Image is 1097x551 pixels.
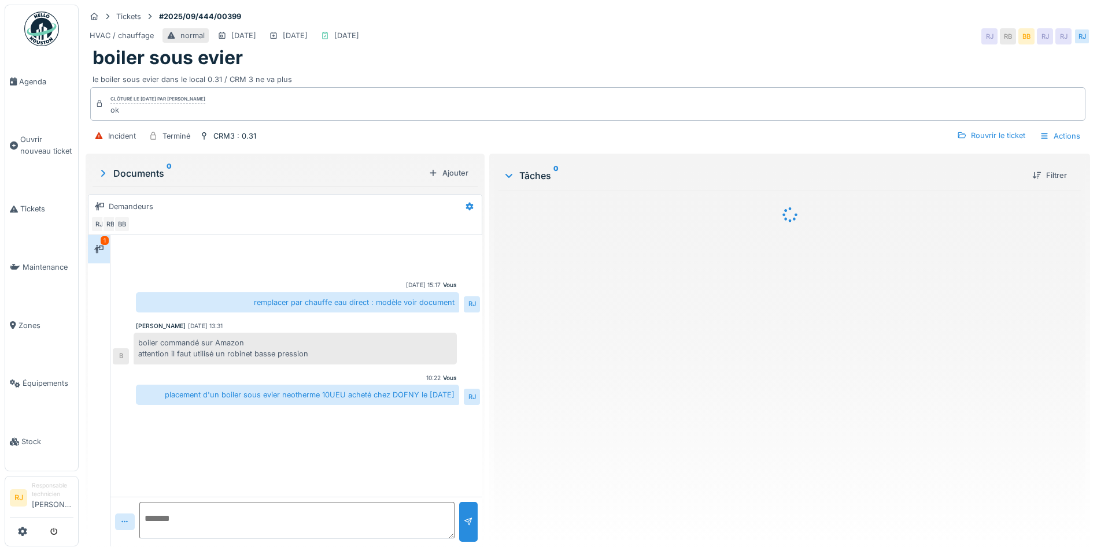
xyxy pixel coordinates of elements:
div: BB [1018,28,1035,44]
div: Tâches [503,169,1023,183]
div: remplacer par chauffe eau direct : modèle voir document [136,292,459,312]
div: RJ [981,28,998,44]
div: [DATE] 13:31 [188,322,223,330]
span: Ouvrir nouveau ticket [20,134,73,156]
div: Vous [443,281,457,289]
div: Vous [443,374,457,382]
div: Incident [108,131,136,142]
a: Tickets [5,180,78,239]
div: ok [110,105,205,116]
div: le boiler sous evier dans le local 0.31 / CRM 3 ne va plus [93,69,1083,85]
div: Documents [97,166,424,180]
a: Maintenance [5,238,78,296]
div: 1 [101,236,109,245]
span: Tickets [20,203,73,214]
div: 10:22 [426,374,441,382]
div: Clôturé le [DATE] par [PERSON_NAME] [110,95,205,103]
a: Zones [5,296,78,355]
strong: #2025/09/444/00399 [154,11,246,22]
h1: boiler sous evier [93,47,243,69]
div: Tickets [116,11,141,22]
span: Stock [21,436,73,447]
div: RJ [464,389,480,405]
div: RB [102,216,119,232]
sup: 0 [553,169,559,183]
div: BB [114,216,130,232]
div: Responsable technicien [32,481,73,499]
li: [PERSON_NAME] [32,481,73,515]
span: Agenda [19,76,73,87]
div: normal [180,30,205,41]
span: Zones [19,320,73,331]
a: Stock [5,412,78,471]
a: Équipements [5,355,78,413]
div: RJ [1074,28,1090,44]
div: Actions [1035,128,1085,144]
img: Badge_color-CXgf-gQk.svg [24,12,59,46]
a: Ouvrir nouveau ticket [5,111,78,180]
div: RJ [1037,28,1053,44]
div: [DATE] [334,30,359,41]
span: Équipements [23,378,73,389]
div: [PERSON_NAME] [136,322,186,330]
div: [DATE] [231,30,256,41]
li: RJ [10,489,27,507]
div: Ajouter [424,165,473,181]
div: RB [1000,28,1016,44]
div: [DATE] [283,30,308,41]
div: CRM3 : 0.31 [213,131,256,142]
div: B [113,348,129,364]
div: [DATE] 15:17 [406,281,441,289]
div: HVAC / chauffage [90,30,154,41]
div: RJ [1055,28,1072,44]
div: placement d'un boiler sous evier neotherme 10UEU acheté chez DOFNY le [DATE] [136,385,459,405]
div: Demandeurs [109,201,153,212]
div: RJ [91,216,107,232]
div: Rouvrir le ticket [952,128,1030,143]
a: RJ Responsable technicien[PERSON_NAME] [10,481,73,518]
span: Maintenance [23,262,73,273]
a: Agenda [5,53,78,111]
div: Terminé [162,131,190,142]
div: boiler commandé sur Amazon attention il faut utilisé un robinet basse pression [134,333,457,364]
div: Filtrer [1028,167,1072,183]
div: RJ [464,296,480,312]
sup: 0 [167,166,172,180]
